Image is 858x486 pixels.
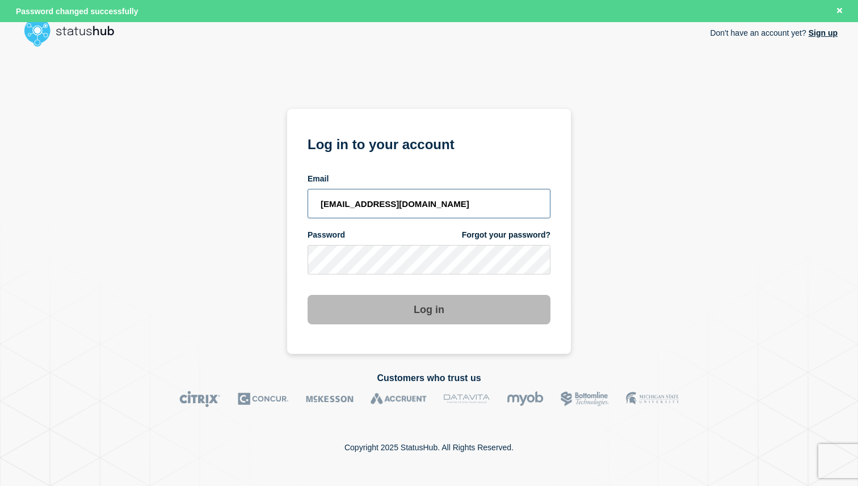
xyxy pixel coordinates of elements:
[444,391,490,407] img: DataVita logo
[626,391,679,407] img: MSU logo
[710,19,838,47] p: Don't have an account yet?
[308,133,550,154] h1: Log in to your account
[462,230,550,240] a: Forgot your password?
[507,391,544,407] img: myob logo
[308,189,550,218] input: email input
[306,391,354,407] img: McKesson logo
[308,230,345,240] span: Password
[308,174,329,184] span: Email
[344,443,514,452] p: Copyright 2025 StatusHub. All Rights Reserved.
[806,28,838,37] a: Sign up
[561,391,609,407] img: Bottomline logo
[16,7,138,16] span: Password changed successfully
[238,391,289,407] img: Concur logo
[308,245,550,274] input: password input
[832,5,847,18] button: Close banner
[308,295,550,324] button: Log in
[20,373,838,383] h2: Customers who trust us
[371,391,427,407] img: Accruent logo
[179,391,221,407] img: Citrix logo
[20,14,128,50] img: StatusHub logo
